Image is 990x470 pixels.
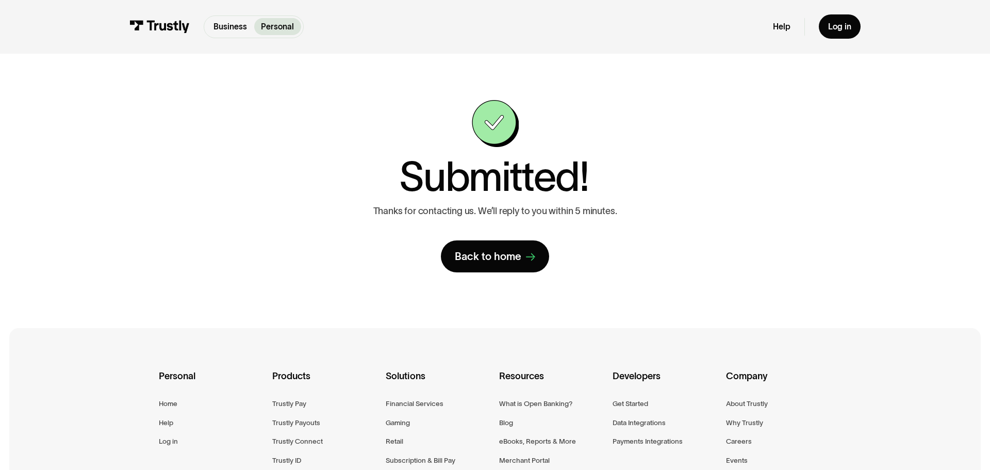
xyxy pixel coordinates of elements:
[129,20,190,33] img: Trustly Logo
[613,435,683,447] a: Payments Integrations
[213,21,247,33] p: Business
[455,250,521,263] div: Back to home
[159,435,178,447] a: Log in
[726,369,831,398] div: Company
[272,435,323,447] a: Trustly Connect
[254,18,301,35] a: Personal
[613,369,718,398] div: Developers
[399,156,588,197] h1: Submitted!
[207,18,254,35] a: Business
[828,22,851,32] div: Log in
[726,455,748,466] a: Events
[386,455,455,466] a: Subscription & Bill Pay
[499,435,576,447] a: eBooks, Reports & More
[613,398,648,410] a: Get Started
[499,369,604,398] div: Resources
[159,417,173,429] a: Help
[499,398,572,410] a: What is Open Banking?
[386,398,443,410] a: Financial Services
[726,417,763,429] a: Why Trustly
[272,417,320,429] a: Trustly Payouts
[499,455,550,466] a: Merchant Portal
[159,369,264,398] div: Personal
[386,417,410,429] a: Gaming
[159,398,177,410] a: Home
[272,455,301,466] a: Trustly ID
[272,398,306,410] a: Trustly Pay
[773,22,790,32] a: Help
[386,435,403,447] a: Retail
[272,369,377,398] div: Products
[499,417,513,429] a: Blog
[726,398,768,410] a: About Trustly
[819,14,861,39] a: Log in
[261,21,294,33] p: Personal
[613,417,666,429] a: Data Integrations
[373,206,617,217] p: Thanks for contacting us. We’ll reply to you within 5 minutes.
[386,369,491,398] div: Solutions
[441,240,549,272] a: Back to home
[726,435,752,447] a: Careers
